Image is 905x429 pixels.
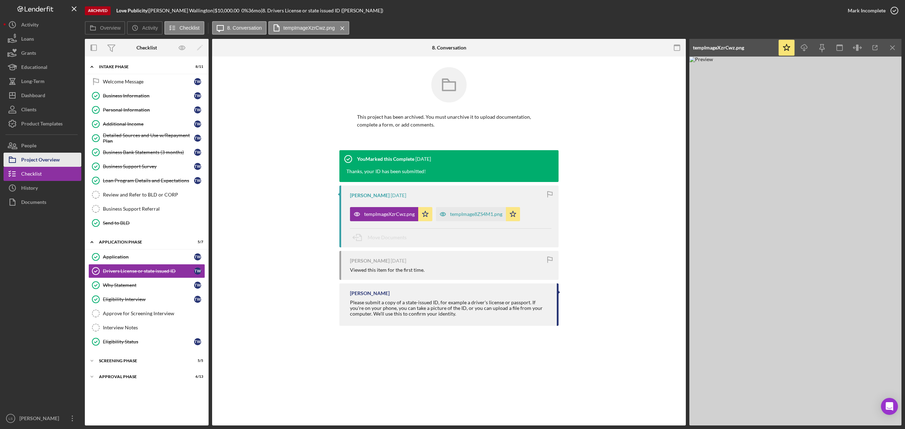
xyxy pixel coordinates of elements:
[88,321,205,335] a: Interview Notes
[436,207,520,221] button: tempImage8ZS4M1.png
[4,32,81,46] button: Loans
[4,181,81,195] button: History
[99,65,186,69] div: Intake Phase
[268,21,350,35] button: tempImageXzrCwz.png
[194,338,201,345] div: T W
[689,57,901,425] img: Preview
[4,117,81,131] button: Product Templates
[391,193,406,198] time: 2024-01-31 16:19
[85,21,125,35] button: Overview
[103,149,194,155] div: Business Bank Statements (3 months)
[88,250,205,264] a: ApplicationTW
[88,278,205,292] a: Why StatementTW
[368,234,407,240] span: Move Documents
[88,264,205,278] a: Drivers License or state issued IDTW
[88,117,205,131] a: Additional IncomeTW
[350,207,432,221] button: tempImageXzrCwz.png
[450,211,502,217] div: tempImage8ZS4M1.png
[103,178,194,183] div: Loan Program Details and Expectations
[88,131,205,145] a: Detailed Sources and Use w/Repayment PlanTW
[212,21,267,35] button: 8. Conversation
[194,78,201,85] div: T W
[194,92,201,99] div: T W
[103,296,194,302] div: Eligibility Interview
[4,60,81,74] button: Educational
[103,93,194,99] div: Business Information
[21,46,36,62] div: Grants
[103,220,205,226] div: Send to BLD
[85,6,111,15] div: Archived
[191,359,203,363] div: 5 / 5
[116,7,147,13] b: Love Publicity
[88,75,205,89] a: Welcome MessageTW
[194,135,201,142] div: T W
[21,74,45,90] div: Long-Term
[103,133,194,144] div: Detailed Sources and Use w/Repayment Plan
[21,102,36,118] div: Clients
[21,167,42,183] div: Checklist
[88,292,205,306] a: Eligibility InterviewTW
[103,121,194,127] div: Additional Income
[4,74,81,88] button: Long-Term
[350,290,390,296] div: [PERSON_NAME]
[284,25,335,31] label: tempImageXzrCwz.png
[99,240,186,244] div: Application Phase
[261,8,383,13] div: | 8. Drivers License or state issued ID ([PERSON_NAME])
[18,411,64,427] div: [PERSON_NAME]
[103,107,194,113] div: Personal Information
[415,156,431,162] time: 2024-01-31 17:49
[21,32,34,48] div: Loans
[194,106,201,113] div: T W
[346,168,426,175] div: Thanks, your ID has been submitted!
[4,411,81,425] button: LS[PERSON_NAME]
[357,156,414,162] div: You Marked this Complete
[99,359,186,363] div: Screening Phase
[191,65,203,69] div: 8 / 11
[241,8,248,13] div: 0 %
[127,21,162,35] button: Activity
[4,153,81,167] button: Project Overview
[103,282,194,288] div: Why Statement
[21,195,46,211] div: Documents
[103,311,205,316] div: Approve for Screening Interview
[194,121,201,128] div: T W
[88,145,205,159] a: Business Bank Statements (3 months)TW
[357,113,541,129] p: This project has been archived. You must unarchive it to upload documentation, complete a form, o...
[21,153,60,169] div: Project Overview
[21,139,36,154] div: People
[191,375,203,379] div: 6 / 13
[693,45,744,51] div: tempImageXzrCwz.png
[142,25,158,31] label: Activity
[88,103,205,117] a: Personal InformationTW
[4,18,81,32] button: Activity
[364,211,415,217] div: tempImageXzrCwz.png
[99,375,186,379] div: Approval Phase
[88,216,205,230] a: Send to BLD
[194,296,201,303] div: T W
[350,229,414,246] button: Move Documents
[4,46,81,60] button: Grants
[4,139,81,153] button: People
[391,258,406,264] time: 2024-01-31 16:16
[191,240,203,244] div: 5 / 7
[227,25,262,31] label: 8. Conversation
[164,21,204,35] button: Checklist
[103,268,194,274] div: Drivers License or state issued ID
[103,79,194,84] div: Welcome Message
[4,195,81,209] button: Documents
[88,89,205,103] a: Business InformationTW
[103,339,194,345] div: Eligibility Status
[841,4,901,18] button: Mark Incomplete
[103,325,205,330] div: Interview Notes
[350,267,425,273] div: Viewed this item for the first time.
[88,188,205,202] a: Review and Refer to BLD or CORP
[4,88,81,102] button: Dashboard
[848,4,886,18] div: Mark Incomplete
[194,163,201,170] div: T W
